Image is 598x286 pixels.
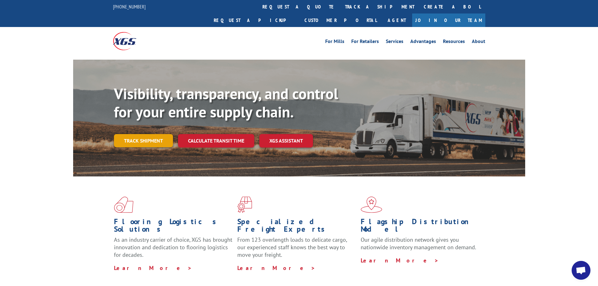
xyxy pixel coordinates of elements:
[412,13,485,27] a: Join Our Team
[237,197,252,213] img: xgs-icon-focused-on-flooring-red
[237,236,356,264] p: From 123 overlength loads to delicate cargo, our experienced staff knows the best way to move you...
[114,264,192,272] a: Learn More >
[300,13,381,27] a: Customer Portal
[386,39,403,46] a: Services
[351,39,379,46] a: For Retailers
[237,264,315,272] a: Learn More >
[381,13,412,27] a: Agent
[114,134,173,147] a: Track shipment
[443,39,465,46] a: Resources
[572,261,590,280] div: Open chat
[361,197,382,213] img: xgs-icon-flagship-distribution-model-red
[209,13,300,27] a: Request a pickup
[259,134,313,148] a: XGS ASSISTANT
[114,197,133,213] img: xgs-icon-total-supply-chain-intelligence-red
[361,257,439,264] a: Learn More >
[178,134,254,148] a: Calculate transit time
[472,39,485,46] a: About
[410,39,436,46] a: Advantages
[114,84,338,121] b: Visibility, transparency, and control for your entire supply chain.
[361,236,476,251] span: Our agile distribution network gives you nationwide inventory management on demand.
[113,3,146,10] a: [PHONE_NUMBER]
[114,218,233,236] h1: Flooring Logistics Solutions
[237,218,356,236] h1: Specialized Freight Experts
[361,218,479,236] h1: Flagship Distribution Model
[114,236,232,258] span: As an industry carrier of choice, XGS has brought innovation and dedication to flooring logistics...
[325,39,344,46] a: For Mills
